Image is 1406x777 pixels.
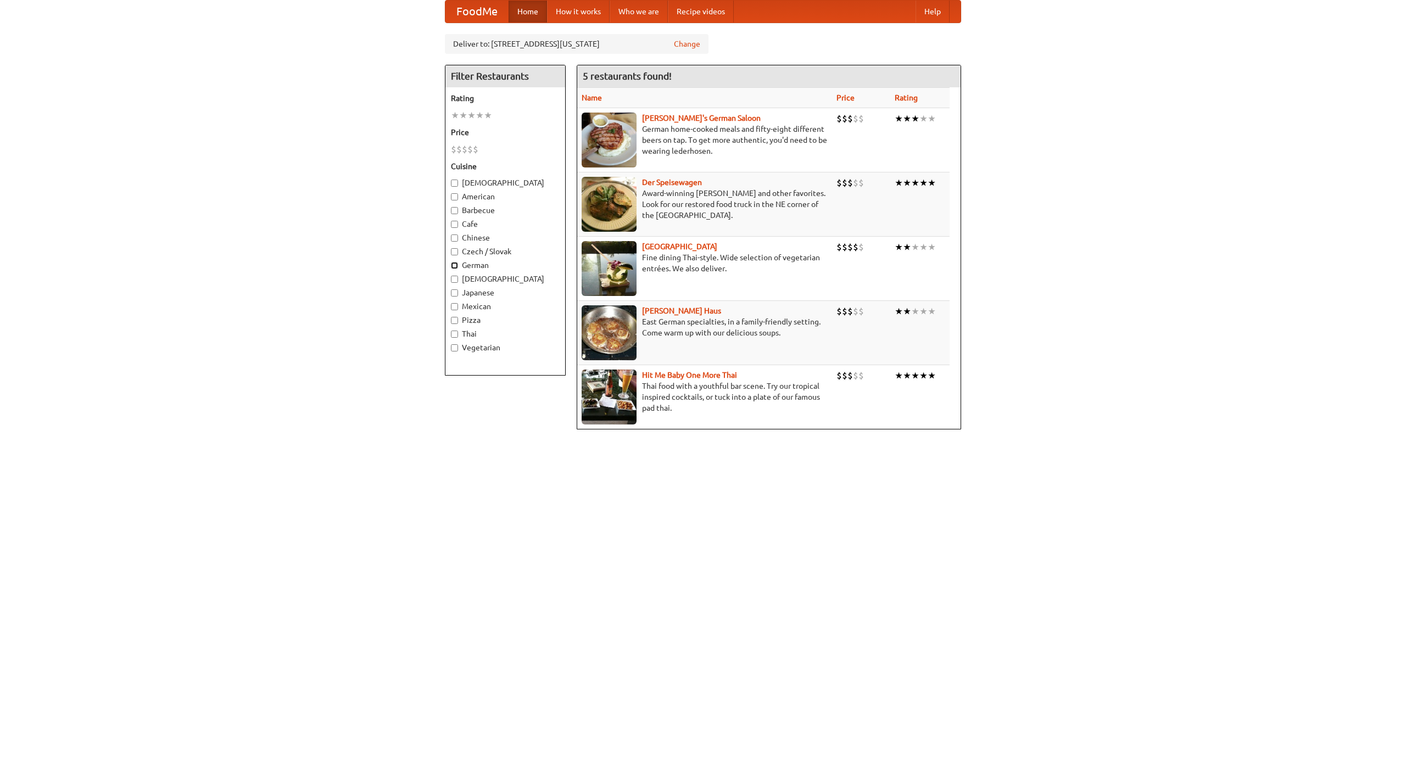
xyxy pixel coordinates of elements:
input: Pizza [451,317,458,324]
li: $ [858,113,864,125]
li: $ [847,370,853,382]
li: $ [858,241,864,253]
h4: Filter Restaurants [445,65,565,87]
li: $ [836,370,842,382]
li: $ [842,305,847,317]
li: ★ [903,305,911,317]
img: speisewagen.jpg [582,177,637,232]
input: Japanese [451,289,458,297]
a: [PERSON_NAME] Haus [642,306,721,315]
li: ★ [928,370,936,382]
input: Cafe [451,221,458,228]
a: [PERSON_NAME]'s German Saloon [642,114,761,122]
a: How it works [547,1,610,23]
li: ★ [451,109,459,121]
a: Name [582,93,602,102]
input: Chinese [451,234,458,242]
li: ★ [919,241,928,253]
a: [GEOGRAPHIC_DATA] [642,242,717,251]
h5: Price [451,127,560,138]
img: babythai.jpg [582,370,637,424]
label: Barbecue [451,205,560,216]
li: $ [451,143,456,155]
a: Rating [895,93,918,102]
h5: Rating [451,93,560,104]
li: ★ [911,177,919,189]
input: Thai [451,331,458,338]
p: Award-winning [PERSON_NAME] and other favorites. Look for our restored food truck in the NE corne... [582,188,828,221]
li: ★ [911,113,919,125]
li: $ [853,370,858,382]
input: Barbecue [451,207,458,214]
input: Mexican [451,303,458,310]
a: Change [674,38,700,49]
p: Thai food with a youthful bar scene. Try our tropical inspired cocktails, or tuck into a plate of... [582,381,828,413]
li: $ [853,177,858,189]
p: Fine dining Thai-style. Wide selection of vegetarian entrées. We also deliver. [582,252,828,274]
li: $ [853,241,858,253]
li: $ [456,143,462,155]
li: $ [842,177,847,189]
a: Recipe videos [668,1,734,23]
li: ★ [459,109,467,121]
li: ★ [903,241,911,253]
a: Hit Me Baby One More Thai [642,371,737,379]
li: ★ [895,113,903,125]
label: Thai [451,328,560,339]
li: $ [836,113,842,125]
li: $ [847,177,853,189]
li: ★ [919,113,928,125]
li: ★ [928,305,936,317]
li: ★ [895,305,903,317]
li: ★ [911,370,919,382]
label: German [451,260,560,271]
li: $ [473,143,478,155]
a: Price [836,93,855,102]
img: kohlhaus.jpg [582,305,637,360]
li: $ [462,143,467,155]
li: $ [836,177,842,189]
li: ★ [911,305,919,317]
li: ★ [903,177,911,189]
li: $ [836,241,842,253]
li: $ [858,370,864,382]
input: American [451,193,458,200]
input: [DEMOGRAPHIC_DATA] [451,276,458,283]
li: $ [847,305,853,317]
li: $ [842,113,847,125]
li: $ [853,113,858,125]
img: satay.jpg [582,241,637,296]
li: ★ [895,370,903,382]
label: Japanese [451,287,560,298]
li: ★ [928,177,936,189]
a: FoodMe [445,1,509,23]
li: $ [842,241,847,253]
label: Vegetarian [451,342,560,353]
ng-pluralize: 5 restaurants found! [583,71,672,81]
li: $ [836,305,842,317]
li: ★ [895,177,903,189]
li: $ [858,305,864,317]
img: esthers.jpg [582,113,637,167]
a: Who we are [610,1,668,23]
li: $ [842,370,847,382]
li: $ [467,143,473,155]
input: Vegetarian [451,344,458,351]
li: ★ [919,305,928,317]
li: ★ [467,109,476,121]
li: $ [853,305,858,317]
input: German [451,262,458,269]
label: [DEMOGRAPHIC_DATA] [451,273,560,284]
li: $ [847,241,853,253]
li: ★ [903,113,911,125]
input: Czech / Slovak [451,248,458,255]
label: Pizza [451,315,560,326]
li: $ [858,177,864,189]
label: American [451,191,560,202]
label: Chinese [451,232,560,243]
li: ★ [476,109,484,121]
label: Cafe [451,219,560,230]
